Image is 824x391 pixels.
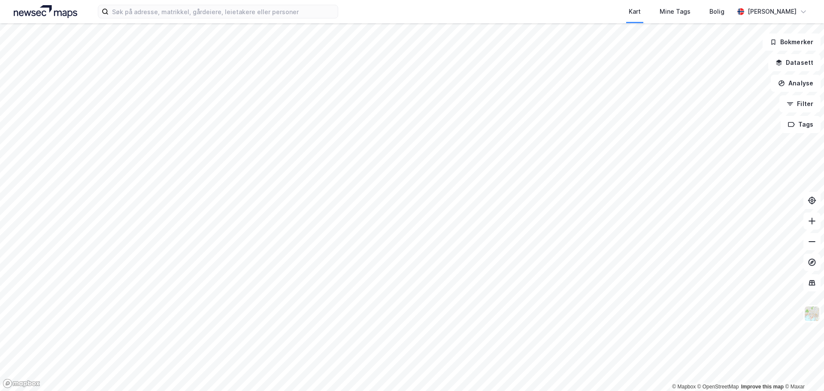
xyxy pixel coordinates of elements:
button: Analyse [771,75,821,92]
div: Mine Tags [660,6,691,17]
a: Improve this map [741,384,784,390]
img: Z [804,306,820,322]
a: Mapbox homepage [3,379,40,388]
div: [PERSON_NAME] [748,6,797,17]
a: Mapbox [672,384,696,390]
input: Søk på adresse, matrikkel, gårdeiere, leietakere eller personer [109,5,338,18]
div: Bolig [709,6,724,17]
button: Filter [779,95,821,112]
a: OpenStreetMap [697,384,739,390]
button: Bokmerker [763,33,821,51]
img: logo.a4113a55bc3d86da70a041830d287a7e.svg [14,5,77,18]
button: Datasett [768,54,821,71]
div: Kart [629,6,641,17]
button: Tags [781,116,821,133]
iframe: Chat Widget [781,350,824,391]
